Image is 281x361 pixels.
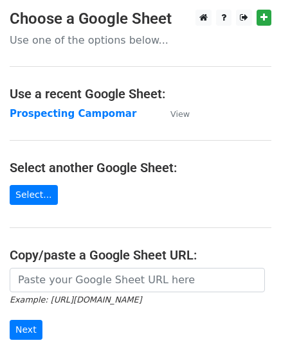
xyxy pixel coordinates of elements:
[10,160,271,175] h4: Select another Google Sheet:
[158,108,190,119] a: View
[10,320,42,340] input: Next
[170,109,190,119] small: View
[10,185,58,205] a: Select...
[10,33,271,47] p: Use one of the options below...
[10,247,271,263] h4: Copy/paste a Google Sheet URL:
[10,268,265,292] input: Paste your Google Sheet URL here
[10,10,271,28] h3: Choose a Google Sheet
[10,295,141,304] small: Example: [URL][DOMAIN_NAME]
[10,86,271,101] h4: Use a recent Google Sheet:
[10,108,136,119] a: Prospecting Campomar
